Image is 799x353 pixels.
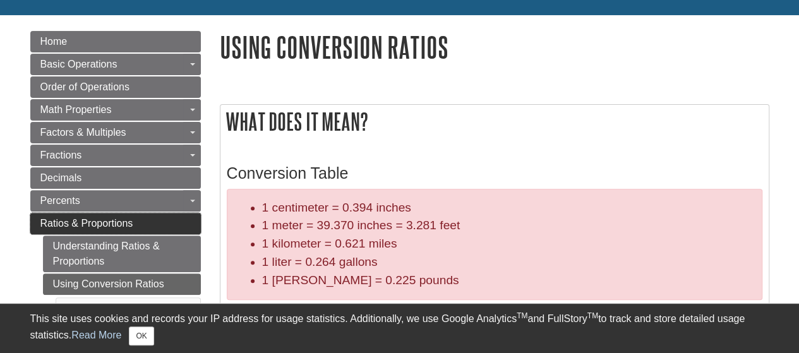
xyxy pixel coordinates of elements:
a: Decimals [30,167,201,189]
h1: Using Conversion Ratios [220,31,769,63]
span: Home [40,36,68,47]
sup: TM [587,311,598,320]
span: Order of Operations [40,81,129,92]
div: This site uses cookies and records your IP address for usage statistics. Additionally, we use Goo... [30,311,769,345]
li: 1 meter = 39.370 inches = 3.281 feet [262,217,752,235]
a: Fractions [30,145,201,166]
a: Math Properties [30,99,201,121]
sup: TM [517,311,527,320]
li: 1 [PERSON_NAME] = 0.225 pounds [262,272,752,290]
a: Factors & Multiples [30,122,201,143]
a: Percents [30,190,201,212]
a: Home [30,31,201,52]
a: Basic Operations [30,54,201,75]
li: 1 centimeter = 0.394 inches [262,199,752,217]
a: Using Conversion Ratios [43,273,201,295]
a: Ratios & Proportions [30,213,201,234]
span: Fractions [40,150,82,160]
span: Percents [40,195,80,206]
span: Ratios & Proportions [40,218,133,229]
li: 1 kilometer = 0.621 miles [262,235,752,253]
button: Close [129,326,153,345]
span: Decimals [40,172,82,183]
span: Factors & Multiples [40,127,126,138]
li: 1 liter = 0.264 gallons [262,253,752,272]
span: Math Properties [40,104,112,115]
h2: What does it mean? [220,105,769,138]
span: Basic Operations [40,59,117,69]
a: Understanding Ratios & Proportions [43,236,201,272]
a: What does it mean? [66,302,155,313]
a: Read More [71,330,121,340]
a: Order of Operations [30,76,201,98]
h3: Conversion Table [227,164,762,182]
